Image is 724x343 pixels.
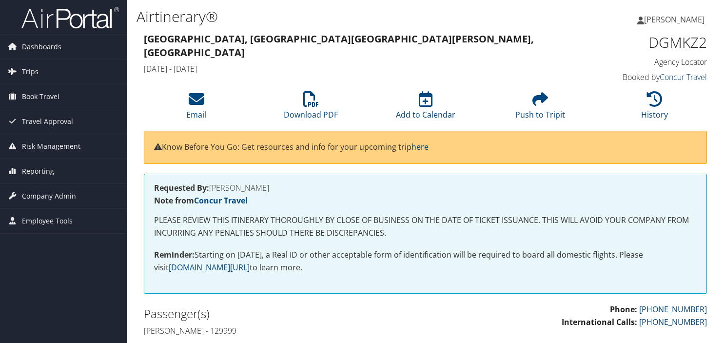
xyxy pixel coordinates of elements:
h4: Booked by [577,72,707,82]
strong: Reminder: [154,249,195,260]
span: Travel Approval [22,109,73,134]
strong: Phone: [610,304,637,315]
span: Reporting [22,159,54,183]
a: History [641,97,668,120]
strong: Requested By: [154,182,209,193]
a: [PHONE_NUMBER] [639,317,707,327]
a: Email [186,97,206,120]
strong: [GEOGRAPHIC_DATA], [GEOGRAPHIC_DATA] [GEOGRAPHIC_DATA][PERSON_NAME], [GEOGRAPHIC_DATA] [144,32,534,59]
a: [PHONE_NUMBER] [639,304,707,315]
h1: Airtinerary® [137,6,522,27]
a: Download PDF [284,97,338,120]
h4: [PERSON_NAME] [154,184,697,192]
a: Concur Travel [194,195,248,206]
strong: Note from [154,195,248,206]
span: [PERSON_NAME] [644,14,704,25]
p: Starting on [DATE], a Real ID or other acceptable form of identification will be required to boar... [154,249,697,274]
h1: DGMKZ2 [577,32,707,53]
h2: Passenger(s) [144,305,418,322]
a: [DOMAIN_NAME][URL] [169,262,250,273]
h4: Agency Locator [577,57,707,67]
p: PLEASE REVIEW THIS ITINERARY THOROUGHLY BY CLOSE OF BUSINESS ON THE DATE OF TICKET ISSUANCE. THIS... [154,214,697,239]
img: airportal-logo.png [21,6,119,29]
a: Concur Travel [660,72,707,82]
h4: [DATE] - [DATE] [144,63,563,74]
span: Employee Tools [22,209,73,233]
span: Trips [22,60,39,84]
a: Add to Calendar [396,97,455,120]
p: Know Before You Go: Get resources and info for your upcoming trip [154,141,697,154]
h4: [PERSON_NAME] - 129999 [144,325,418,336]
a: here [411,141,429,152]
span: Company Admin [22,184,76,208]
strong: International Calls: [562,317,637,327]
span: Book Travel [22,84,59,109]
a: Push to Tripit [515,97,565,120]
span: Dashboards [22,35,61,59]
span: Risk Management [22,134,80,159]
a: [PERSON_NAME] [637,5,714,34]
